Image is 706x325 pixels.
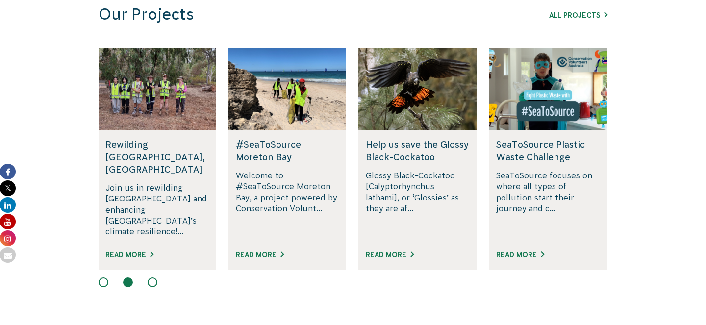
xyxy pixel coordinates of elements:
a: Read More [236,251,284,259]
h5: Help us save the Glossy Black-Cockatoo [366,138,469,163]
a: Read More [496,251,544,259]
a: Read More [105,251,153,259]
h3: Our Projects [99,5,475,24]
p: Join us in rewilding [GEOGRAPHIC_DATA] and enhancing [GEOGRAPHIC_DATA]’s climate resilience!... [105,182,209,239]
p: Glossy Black-Cockatoo [Calyptorhynchus lathami], or ‘Glossies’ as they are af... [366,170,469,239]
p: Welcome to #SeaToSource Moreton Bay, a project powered by Conservation Volunt... [236,170,339,239]
h5: SeaToSource Plastic Waste Challenge [496,138,600,163]
h5: Rewilding [GEOGRAPHIC_DATA], [GEOGRAPHIC_DATA] [105,138,209,175]
h5: #SeaToSource Moreton Bay [236,138,339,163]
a: All Projects [549,11,607,19]
a: Read More [366,251,414,259]
p: SeaToSource focuses on where all types of pollution start their journey and c... [496,170,600,239]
